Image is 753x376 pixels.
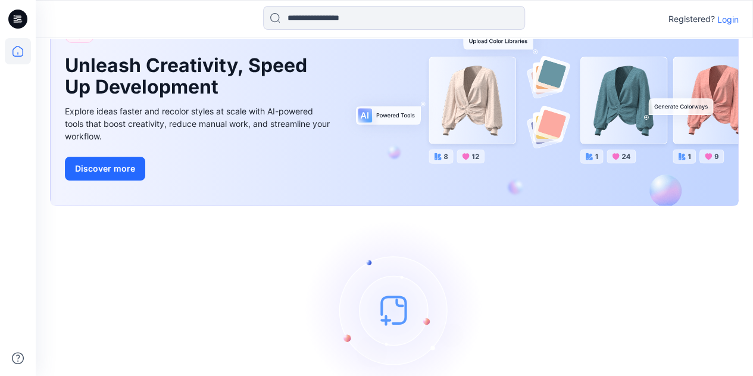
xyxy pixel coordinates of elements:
a: Discover more [65,157,333,181]
p: Login [717,13,739,26]
button: Discover more [65,157,145,181]
p: Registered? [668,12,715,26]
h1: Unleash Creativity, Speed Up Development [65,55,315,98]
div: Explore ideas faster and recolor styles at scale with AI-powered tools that boost creativity, red... [65,105,333,142]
